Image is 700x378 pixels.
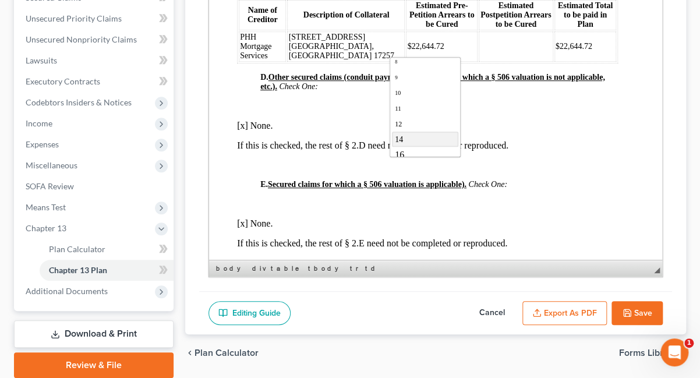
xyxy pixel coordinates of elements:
[195,348,259,358] span: Plan Calculator
[26,76,100,86] span: Executory Contracts
[70,84,108,93] em: Check One:
[5,62,12,70] span: 12
[259,182,298,191] em: Check One:
[26,97,132,107] span: Codebtors Insiders & Notices
[611,301,663,326] button: Save
[14,352,174,378] a: Review & File
[306,263,347,274] a: tbody element
[466,301,518,326] button: Cancel
[2,58,68,73] a: 12
[268,263,305,274] a: table element
[26,118,52,128] span: Income
[51,182,259,191] strong: E.
[59,182,257,191] u: Secured claims for which a § 506 valuation is applicable).
[654,267,660,273] span: Resize
[363,263,381,274] a: td element
[198,44,235,53] span: $22,644.72
[2,11,68,26] a: 9
[2,74,68,89] a: 14
[5,32,10,38] span: 10
[5,92,14,102] span: 16
[250,263,267,274] a: div element
[49,244,105,254] span: Plan Calculator
[16,176,174,197] a: SOFA Review
[26,202,66,212] span: Means Test
[347,44,383,53] span: $22,644.72
[31,35,62,62] span: PHH Mortgage Services
[14,320,174,348] a: Download & Print
[26,55,57,65] span: Lawsuits
[5,17,8,23] span: 9
[26,139,59,149] span: Expenses
[26,286,108,296] span: Additional Documents
[349,3,404,31] span: Estimated Total to be paid in Plan
[40,239,174,260] a: Plan Calculator
[79,35,185,62] span: [STREET_ADDRESS] [GEOGRAPHIC_DATA], [GEOGRAPHIC_DATA] 17257
[5,47,11,54] span: 11
[16,50,174,71] a: Lawsuits
[16,71,174,92] a: Executory Contracts
[5,2,7,7] span: 8
[619,348,677,358] span: Forms Library
[51,75,396,93] u: Other secured claims (conduit payments and claims for which a § 506 valuation is not applicable, ...
[40,260,174,281] a: Chapter 13 Plan
[26,181,74,191] span: SOFA Review
[28,123,409,133] p: [x] None.
[16,8,174,29] a: Unsecured Priority Claims
[684,338,694,348] span: 1
[51,75,396,93] strong: D.
[185,348,259,358] button: chevron_left Plan Calculator
[26,34,137,44] span: Unsecured Nonpriority Claims
[660,338,688,366] iframe: Intercom live chat
[26,223,66,233] span: Chapter 13
[28,221,409,231] p: [x] None.
[2,90,68,105] a: 16
[214,263,249,274] a: body element
[271,3,342,31] span: Estimated Postpetition Arrears to be Cured
[28,241,409,251] p: If this is checked, the rest of § 2.E need not be completed or reproduced.
[522,301,607,326] button: Export as PDF
[26,160,77,170] span: Miscellaneous
[16,29,174,50] a: Unsecured Nonpriority Claims
[2,43,68,58] a: 11
[28,143,409,153] p: If this is checked, the rest of § 2.D need not be completed or reproduced.
[208,301,291,326] a: Editing Guide
[26,13,122,23] span: Unsecured Priority Claims
[2,27,68,42] a: 10
[5,77,13,86] span: 14
[348,263,362,274] a: tr element
[619,348,686,358] button: Forms Library chevron_right
[185,348,195,358] i: chevron_left
[49,265,107,275] span: Chapter 13 Plan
